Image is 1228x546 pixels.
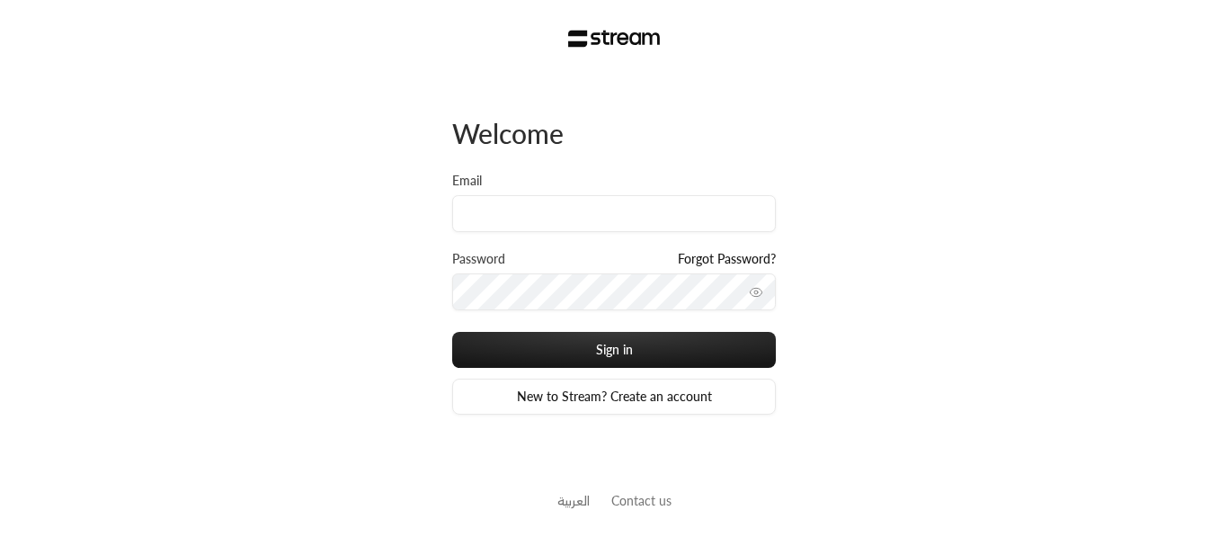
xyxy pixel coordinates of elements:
[678,250,776,268] a: Forgot Password?
[452,332,776,368] button: Sign in
[568,30,661,48] img: Stream Logo
[742,278,770,307] button: toggle password visibility
[452,117,564,149] span: Welcome
[611,491,672,510] button: Contact us
[557,484,590,517] a: العربية
[452,172,482,190] label: Email
[452,250,505,268] label: Password
[452,379,776,415] a: New to Stream? Create an account
[611,493,672,508] a: Contact us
